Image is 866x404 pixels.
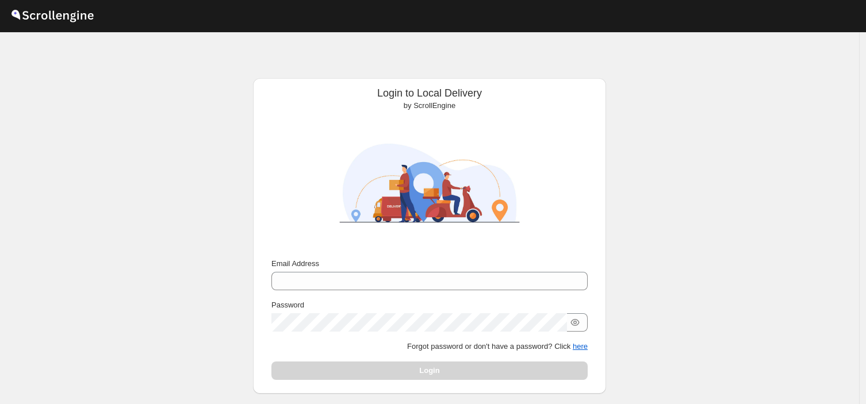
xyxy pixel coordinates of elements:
[271,259,319,268] span: Email Address
[404,101,455,110] span: by ScrollEngine
[271,301,304,309] span: Password
[271,341,588,352] p: Forgot password or don't have a password? Click
[262,87,597,111] div: Login to Local Delivery
[573,342,588,351] button: here
[329,116,530,250] img: ScrollEngine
